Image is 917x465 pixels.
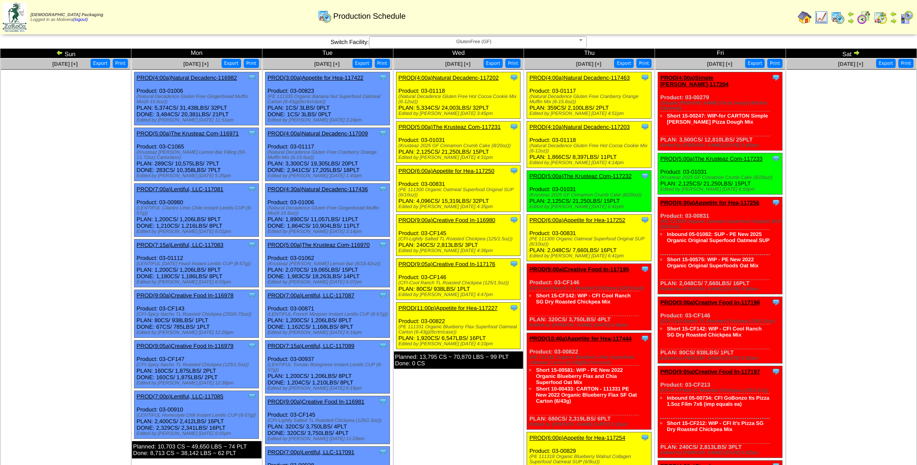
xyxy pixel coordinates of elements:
td: Tue [262,49,393,58]
div: Product: 03-00823 PLAN: 1CS / 3LBS / 0PLT DONE: 1CS / 3LBS / 0PLT [265,72,390,125]
img: Tooltip [379,129,387,138]
div: Edited by [PERSON_NAME] [DATE] 4:10pm [399,341,521,347]
a: PROD(11:00p)Appetite for Hea-117227 [399,305,498,311]
a: Inbound 05-01082: SUP - PE New 2025 Organic Original Superfood Oatmeal SUP [667,231,769,243]
a: PROD(7:00a)Lentiful, LLC-117081 [137,186,223,192]
div: (Natural Decadence Gluten Free Hot Cocoa Cookie Mix (6-12oz)) [399,94,521,104]
td: Sat [786,49,917,58]
img: Tooltip [641,172,649,180]
div: Product: 03-CF143 PLAN: 80CS / 938LBS / 1PLT DONE: 67CS / 785LBS / 1PLT [134,290,259,338]
span: [DATE] [+] [314,61,339,67]
div: Product: 03-00831 PLAN: 2,048CS / 7,660LBS / 16PLT [527,215,652,261]
a: PROD(7:00p)Lentiful, LLC-117091 [268,449,354,455]
img: arrowright.gif [890,17,897,24]
div: (PE 111300 Organic Oatmeal Superfood Original SUP (6/10oz)) [399,187,521,198]
button: Export [614,59,634,68]
img: Tooltip [772,367,780,376]
div: Edited by [PERSON_NAME] [DATE] 6:16pm [268,330,390,335]
button: Print [505,59,521,68]
a: [DATE] [+] [707,61,732,67]
div: Product: 03-CF147 PLAN: 160CS / 1,875LBS / 2PLT DONE: 160CS / 1,875LBS / 2PLT [134,340,259,388]
a: PROD(7:15a)Lentiful, LLC-117089 [268,343,354,349]
a: Short 15-00581: WIP - PE New 2022 Organic Blueberry Flax and Chia Superfood Oat Mix [536,367,623,385]
a: PROD(6:00a)Appetite for Hea-117252 [529,217,625,223]
div: Edited by [PERSON_NAME] [DATE] 4:35pm [399,204,521,209]
button: Print [636,59,652,68]
div: Edited by [PERSON_NAME] [DATE] 4:36pm [399,248,521,253]
span: [DATE] [+] [183,61,208,67]
div: Edited by [PERSON_NAME] [DATE] 6:50pm [660,187,782,192]
img: Tooltip [248,185,256,193]
div: (LENTIFUL Cilantro Lime Chile Instant Lentils CUP (8-57g)) [137,206,259,216]
img: Tooltip [510,216,518,224]
img: Tooltip [379,73,387,82]
div: (CFI-Cool Ranch TL Roasted Chickpea (125/1.5oz)) [529,286,651,291]
div: Edited by [PERSON_NAME] [DATE] 4:47pm [399,292,521,297]
div: (Krusteaz [PERSON_NAME] Lemon Bar Filling (50-11.72oz) Cartonless) [137,150,259,160]
span: [DEMOGRAPHIC_DATA] Packaging [30,13,103,17]
div: Product: 03-00822 PLAN: 1,920CS / 6,547LBS / 16PLT [396,303,521,349]
button: Export [91,59,110,68]
img: Tooltip [510,73,518,82]
a: (logout) [73,17,88,22]
div: (Krusteaz 2025 GF Cinnamon Crumb Cake (8/20oz)) [529,192,651,198]
img: Tooltip [248,129,256,138]
a: PROD(3:00a)Appetite for Hea-117422 [268,74,363,81]
a: PROD(4:00a)Natural Decadenc-116982 [137,74,237,81]
span: Logged in as Molivera [30,13,103,22]
button: Print [244,59,259,68]
button: Print [375,59,390,68]
a: PROD(9:05a)Creative Food In-117176 [399,261,496,267]
img: Tooltip [248,392,256,401]
a: PROD(5:00a)The Krusteaz Com-117231 [399,124,501,130]
div: Product: 03-CF146 PLAN: 80CS / 938LBS / 1PLT [396,259,521,300]
img: arrowright.gif [847,17,854,24]
a: Short 15-CF212: WIP - CFI It's Pizza SG Dry Roasted Chickpea Mix [667,420,763,432]
div: Edited by [PERSON_NAME] [DATE] 6:50pm [660,143,782,148]
img: Tooltip [510,122,518,131]
div: Edited by [PERSON_NAME] [DATE] 4:14pm [529,160,651,165]
img: arrowleft.gif [847,10,854,17]
div: (CFI-Cool Ranch TL Roasted Chickpea (125/1.5oz)) [660,319,782,324]
div: Product: 03-01118 PLAN: 5,334CS / 24,003LBS / 32PLT [396,72,521,119]
div: (Natural Decadence Gluten Free Cranberry Orange Muffin Mix (6-15.6oz)) [529,94,651,104]
a: [DATE] [+] [576,61,601,67]
img: Tooltip [641,334,649,343]
div: Edited by [PERSON_NAME] [DATE] 3:45pm [399,111,521,116]
span: [DATE] [+] [838,61,863,67]
div: Edited by [PERSON_NAME] [DATE] 11:51am [137,118,259,123]
div: (CFI-Lightly Salted TL Roasted Chickpea (125/1.5oz)) [399,236,521,242]
div: Edited by [PERSON_NAME] [DATE] 11:29am [268,436,390,441]
div: (CFI-Spicy Nacho TL Roasted Chickpea (125/1.5oz)) [137,362,259,367]
a: [DATE] [+] [52,61,77,67]
div: (LENTIFUL French Mirepoix Instant Lentils CUP (8-57g)) [268,312,390,317]
button: Export [353,59,372,68]
a: Short 10-00433: CARTON - 111331 PE New 2022 Organic Blueberry Flax SF Oat Carton (6/43g) [536,386,637,404]
div: (CFI-It's Pizza TL Roasted Chickpea (125/1.5oz)) [660,388,782,393]
div: (CFI-Lightly Salted TL Roasted Chickpea (125/1.5oz)) [268,418,390,423]
img: calendarprod.gif [831,10,845,24]
button: Print [898,59,914,68]
img: Tooltip [379,448,387,456]
img: Tooltip [379,341,387,350]
td: Mon [131,49,262,58]
a: PROD(6:00p)Appetite for Hea-117254 [529,435,625,441]
div: (Natural Decadence Gluten Free Hot Cocoa Cookie Mix (6-12oz)) [529,143,651,154]
img: Tooltip [641,265,649,273]
a: PROD(5:00a)The Krusteaz Com-117232 [529,173,631,179]
div: Edited by [PERSON_NAME] [DATE] 6:41pm [529,204,651,209]
div: Product: 03-00871 PLAN: 1,200CS / 1,206LBS / 8PLT DONE: 1,162CS / 1,168LBS / 8PLT [265,290,390,338]
div: (LENTIFUL Homestyle Chili Instant Lentils CUP (8-57g)) [137,413,259,418]
img: Tooltip [641,216,649,224]
div: Product: 03-01031 PLAN: 2,125CS / 21,250LBS / 15PLT [658,153,783,195]
div: Product: 03-CF213 PLAN: 240CS / 2,813LBS / 3PLT [658,366,783,458]
a: [DATE] [+] [445,61,470,67]
a: PROD(9:05a)Creative Food In-117197 [660,368,760,375]
button: Print [767,59,783,68]
img: Tooltip [379,185,387,193]
img: Tooltip [772,298,780,307]
img: Tooltip [510,166,518,175]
